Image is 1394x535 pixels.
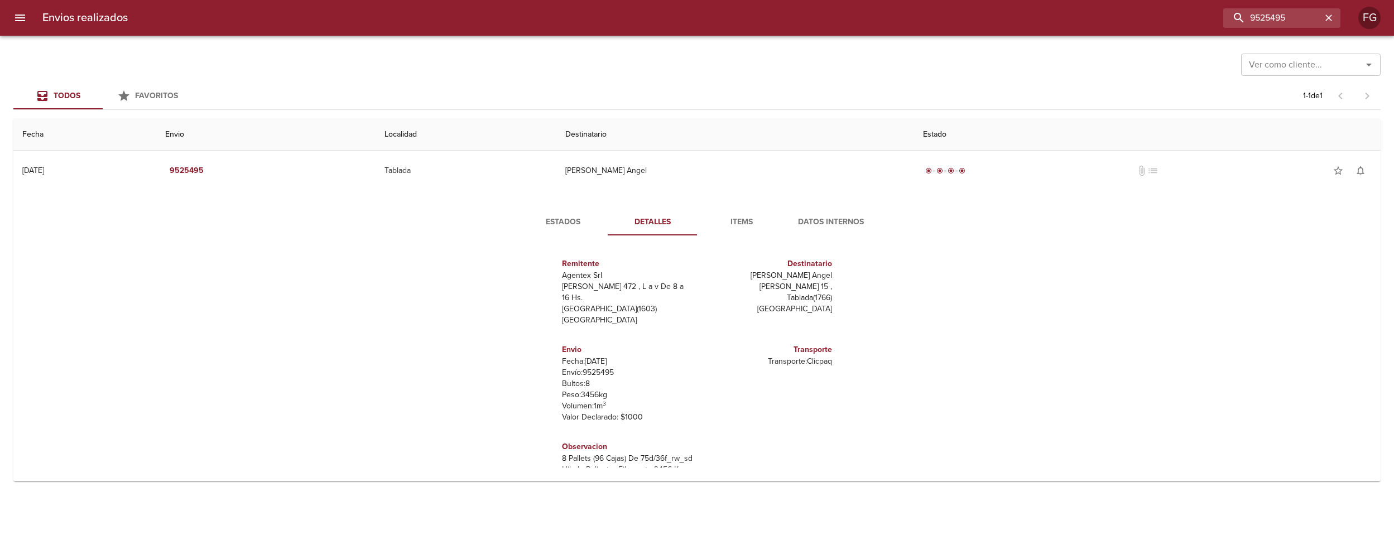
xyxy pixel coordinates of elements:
[701,344,832,356] h6: Transporte
[793,215,869,229] span: Datos Internos
[13,119,1381,481] table: Tabla de envíos del cliente
[1354,83,1381,109] span: Pagina siguiente
[1358,7,1381,29] div: Abrir información de usuario
[376,151,556,191] td: Tablada
[925,167,932,174] span: radio_button_checked
[603,400,606,407] sup: 3
[562,303,693,315] p: [GEOGRAPHIC_DATA] ( 1603 )
[13,83,192,109] div: Tabs Envios
[704,215,780,229] span: Items
[701,281,832,292] p: [PERSON_NAME] 15 ,
[170,164,204,178] em: 9525495
[13,119,156,151] th: Fecha
[562,389,693,401] p: Peso: 3456 kg
[614,215,690,229] span: Detalles
[1303,90,1323,102] p: 1 - 1 de 1
[562,270,693,281] p: Agentex Srl
[948,167,954,174] span: radio_button_checked
[7,4,33,31] button: menu
[1327,160,1349,182] button: Agregar a favoritos
[1358,7,1381,29] div: FG
[22,166,44,175] div: [DATE]
[1355,165,1366,176] span: notifications_none
[1361,57,1377,73] button: Abrir
[1147,165,1159,176] span: No tiene pedido asociado
[525,215,601,229] span: Estados
[376,119,556,151] th: Localidad
[701,356,832,367] p: Transporte: Clicpaq
[54,91,80,100] span: Todos
[518,209,876,235] div: Tabs detalle de guia
[1223,8,1321,28] input: buscar
[1349,160,1372,182] button: Activar notificaciones
[936,167,943,174] span: radio_button_checked
[165,161,208,181] button: 9525495
[556,151,914,191] td: [PERSON_NAME] Angel
[959,167,965,174] span: radio_button_checked
[562,344,693,356] h6: Envio
[701,258,832,270] h6: Destinatario
[562,315,693,326] p: [GEOGRAPHIC_DATA]
[562,401,693,412] p: Volumen: 1 m
[156,119,376,151] th: Envio
[562,258,693,270] h6: Remitente
[562,378,693,389] p: Bultos: 8
[562,367,693,378] p: Envío: 9525495
[1333,165,1344,176] span: star_border
[701,292,832,303] p: Tablada ( 1766 )
[701,270,832,281] p: [PERSON_NAME] Angel
[562,453,693,475] p: 8 Pallets (96 Cajas) De 75d/36f_rw_sd Hilado Poliester Filamento 3456 Kg
[923,165,968,176] div: Entregado
[562,281,693,303] p: [PERSON_NAME] 472 , L a v De 8 a 16 Hs.
[701,303,832,315] p: [GEOGRAPHIC_DATA]
[914,119,1381,151] th: Estado
[1136,165,1147,176] span: attach_file
[135,91,178,100] span: Favoritos
[562,441,693,453] h6: Observacion
[42,9,128,27] h6: Envios realizados
[562,356,693,367] p: Fecha: [DATE]
[556,119,914,151] th: Destinatario
[562,412,693,423] p: Valor Declarado: $ 1000
[1327,90,1354,101] span: Pagina anterior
